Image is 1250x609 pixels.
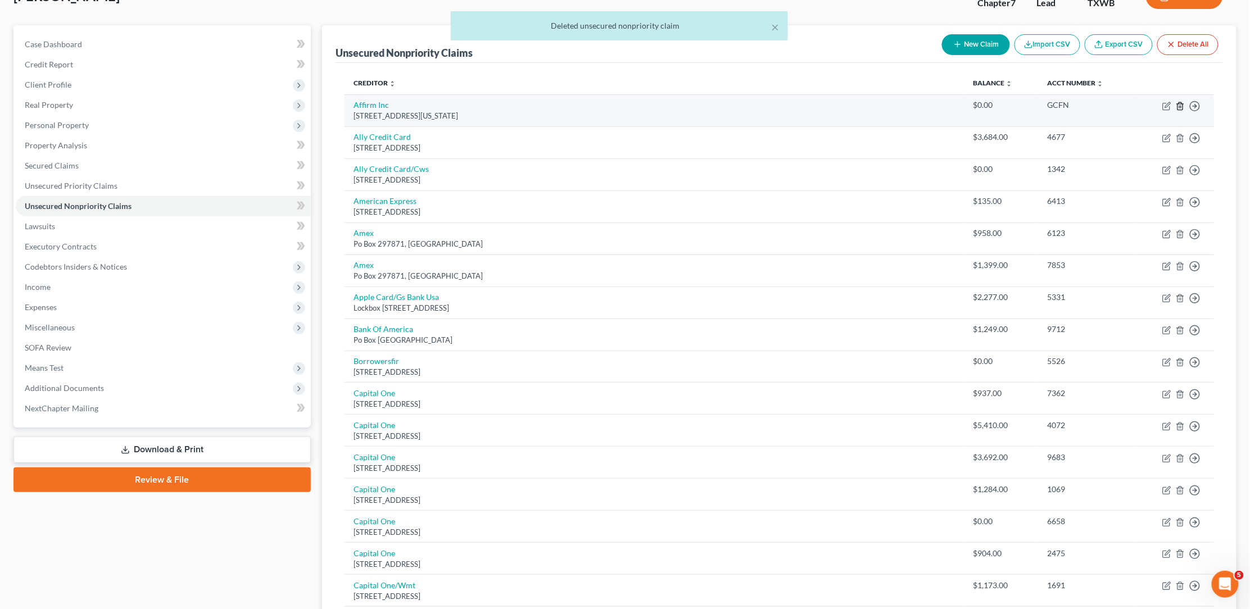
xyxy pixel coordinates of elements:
div: [STREET_ADDRESS] [354,495,955,506]
div: $937.00 [973,388,1030,399]
div: $1,399.00 [973,260,1030,271]
div: $135.00 [973,196,1030,207]
a: Executory Contracts [16,237,311,257]
a: Unsecured Priority Claims [16,176,311,196]
div: [STREET_ADDRESS] [354,175,955,185]
a: Bank Of America [354,324,413,334]
span: Secured Claims [25,161,79,170]
span: Case Dashboard [25,39,82,49]
div: $2,277.00 [973,292,1030,303]
a: Unsecured Nonpriority Claims [16,196,311,216]
div: 7362 [1048,388,1126,399]
span: Codebtors Insiders & Notices [25,262,127,271]
div: [STREET_ADDRESS] [354,463,955,474]
button: × [771,20,779,34]
a: Download & Print [13,437,311,463]
a: Apple Card/Gs Bank Usa [354,292,439,302]
span: Lawsuits [25,221,55,231]
div: $0.00 [973,99,1030,111]
a: Property Analysis [16,135,311,156]
span: Income [25,282,51,292]
div: $3,684.00 [973,131,1030,143]
a: SOFA Review [16,338,311,358]
a: Capital One [354,484,395,494]
a: Capital One [354,548,395,558]
span: Unsecured Priority Claims [25,181,117,190]
div: $958.00 [973,228,1030,239]
div: [STREET_ADDRESS] [354,367,955,378]
div: [STREET_ADDRESS] [354,591,955,602]
span: Credit Report [25,60,73,69]
div: Lockbox [STREET_ADDRESS] [354,303,955,313]
div: 1069 [1048,484,1126,495]
span: 5 [1235,571,1244,580]
a: Affirm Inc [354,100,389,110]
div: $1,173.00 [973,580,1030,591]
a: NextChapter Mailing [16,398,311,419]
div: [STREET_ADDRESS] [354,527,955,538]
div: [STREET_ADDRESS][US_STATE] [354,111,955,121]
i: unfold_more [389,80,396,87]
a: Amex [354,260,374,270]
div: $1,249.00 [973,324,1030,335]
div: [STREET_ADDRESS] [354,207,955,217]
span: Client Profile [25,80,71,89]
div: $0.00 [973,516,1030,527]
div: 1342 [1048,163,1126,175]
span: Unsecured Nonpriority Claims [25,201,132,211]
a: Capital One/Wmt [354,580,415,590]
div: [STREET_ADDRESS] [354,431,955,442]
div: Unsecured Nonpriority Claims [336,46,473,60]
span: NextChapter Mailing [25,403,98,413]
div: 7853 [1048,260,1126,271]
a: Capital One [354,452,395,462]
a: Secured Claims [16,156,311,176]
a: Acct Number unfold_more [1048,79,1104,87]
a: Balance unfold_more [973,79,1012,87]
a: Capital One [354,420,395,430]
div: Po Box 297871, [GEOGRAPHIC_DATA] [354,239,955,249]
a: Review & File [13,467,311,492]
a: Credit Report [16,54,311,75]
div: 9712 [1048,324,1126,335]
span: Executory Contracts [25,242,97,251]
a: Ally Credit Card/Cws [354,164,429,174]
div: 5331 [1048,292,1126,303]
a: Borrowersfir [354,356,399,366]
span: Miscellaneous [25,322,75,332]
div: [STREET_ADDRESS] [354,399,955,410]
a: Capital One [354,516,395,526]
div: $5,410.00 [973,420,1030,431]
span: Expenses [25,302,57,312]
div: Po Box [GEOGRAPHIC_DATA] [354,335,955,346]
span: Means Test [25,363,64,372]
span: Real Property [25,100,73,110]
div: $904.00 [973,548,1030,559]
span: Personal Property [25,120,89,130]
i: unfold_more [1006,80,1012,87]
div: $1,284.00 [973,484,1030,495]
div: 2475 [1048,548,1126,559]
div: 6413 [1048,196,1126,207]
div: [STREET_ADDRESS] [354,143,955,153]
a: Amex [354,228,374,238]
div: $3,692.00 [973,452,1030,463]
span: SOFA Review [25,343,71,352]
div: GCFN [1048,99,1126,111]
div: 9683 [1048,452,1126,463]
div: [STREET_ADDRESS] [354,559,955,570]
div: 6658 [1048,516,1126,527]
span: Property Analysis [25,140,87,150]
div: 4072 [1048,420,1126,431]
a: American Express [354,196,416,206]
a: Lawsuits [16,216,311,237]
a: Creditor unfold_more [354,79,396,87]
i: unfold_more [1097,80,1104,87]
div: Po Box 297871, [GEOGRAPHIC_DATA] [354,271,955,281]
div: 4677 [1048,131,1126,143]
div: $0.00 [973,163,1030,175]
div: $0.00 [973,356,1030,367]
iframe: Intercom live chat [1212,571,1239,598]
div: 6123 [1048,228,1126,239]
a: Capital One [354,388,395,398]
